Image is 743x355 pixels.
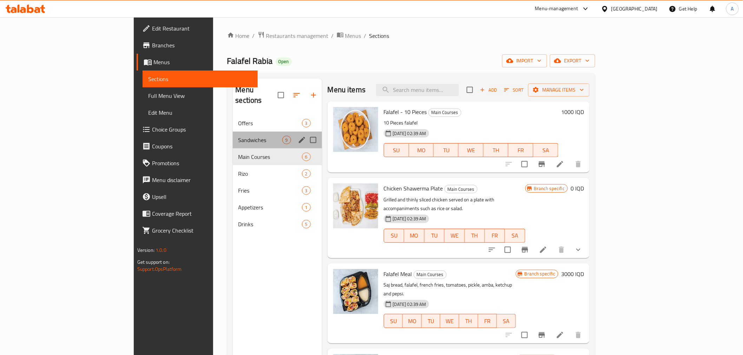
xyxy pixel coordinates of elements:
[403,314,422,328] button: MO
[302,169,311,178] div: items
[238,220,302,228] div: Drinks
[517,328,532,342] span: Select to update
[481,316,494,326] span: FR
[533,327,550,343] button: Branch-specific-item
[238,119,302,127] span: Offers
[571,183,584,193] h6: 0 IQD
[422,314,441,328] button: TU
[283,137,291,143] span: 9
[137,20,258,37] a: Edit Restaurant
[384,314,403,328] button: SU
[502,85,525,95] button: Sort
[556,331,564,339] a: Edit menu item
[550,54,595,67] button: export
[384,229,404,243] button: SU
[428,108,461,117] div: Main Courses
[443,316,456,326] span: WE
[384,281,516,298] p: Saj bread, falafel, french fries, tomatoes, pickle, amba, ketchup and pepsi.
[477,85,500,95] button: Add
[238,203,302,212] span: Appetizers
[436,145,456,155] span: TU
[440,314,459,328] button: WE
[238,186,302,195] div: Fries
[508,56,541,65] span: import
[233,182,322,199] div: Fries3
[484,143,508,157] button: TH
[152,176,252,184] span: Menu disclaimer
[384,119,558,127] p: 10 Pieces falafel
[345,32,361,40] span: Menus
[276,59,292,65] span: Open
[384,183,443,194] span: Chicken Shawerma Plate
[412,145,431,155] span: MO
[137,155,258,172] a: Promotions
[445,185,478,193] div: Main Courses
[505,229,525,243] button: SA
[152,125,252,134] span: Choice Groups
[152,226,252,235] span: Grocery Checklist
[478,314,497,328] button: FR
[328,85,366,95] h2: Menu items
[233,165,322,182] div: Rizo2
[152,159,252,167] span: Promotions
[302,154,310,160] span: 6
[535,5,578,13] div: Menu-management
[337,31,361,40] a: Menus
[461,145,481,155] span: WE
[533,156,550,173] button: Branch-specific-item
[477,85,500,95] span: Add item
[137,37,258,54] a: Branches
[534,86,584,94] span: Manage items
[536,145,555,155] span: SA
[531,185,567,192] span: Branch specific
[570,156,587,173] button: delete
[137,246,154,255] span: Version:
[384,143,409,157] button: SU
[333,269,378,314] img: Falafel Meal
[447,230,462,241] span: WE
[434,143,459,157] button: TU
[238,169,302,178] span: Rizo
[302,221,310,228] span: 5
[238,153,302,161] div: Main Courses
[156,246,166,255] span: 1.0.0
[384,195,525,213] p: Grilled and thinly sliced chicken served on a plate with accompaniments such as rice or salad.
[556,160,564,168] a: Edit menu item
[465,229,485,243] button: TH
[533,143,558,157] button: SA
[561,107,584,117] h6: 1000 IQD
[479,86,498,94] span: Add
[427,230,442,241] span: TU
[500,242,515,257] span: Select to update
[407,230,421,241] span: MO
[459,143,484,157] button: WE
[522,270,558,277] span: Branch specific
[404,229,424,243] button: MO
[258,31,329,40] a: Restaurants management
[462,82,477,97] span: Select section
[484,241,500,258] button: sort-choices
[333,107,378,152] img: Falafel - 10 Pieces
[305,87,322,103] button: Add section
[302,170,310,177] span: 2
[152,142,252,150] span: Coupons
[137,188,258,205] a: Upsell
[500,85,528,95] span: Sort items
[488,230,502,241] span: FR
[502,54,547,67] button: import
[233,132,322,148] div: Sandwiches9edit
[137,205,258,222] a: Coverage Report
[445,229,465,243] button: WE
[504,86,524,94] span: Sort
[233,115,322,132] div: Offers3
[266,32,329,40] span: Restaurants management
[528,83,590,96] button: Manage items
[570,241,587,258] button: show more
[276,58,292,66] div: Open
[302,186,311,195] div: items
[497,314,516,328] button: SA
[539,246,547,254] a: Edit menu item
[611,5,658,13] div: [GEOGRAPHIC_DATA]
[486,145,506,155] span: TH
